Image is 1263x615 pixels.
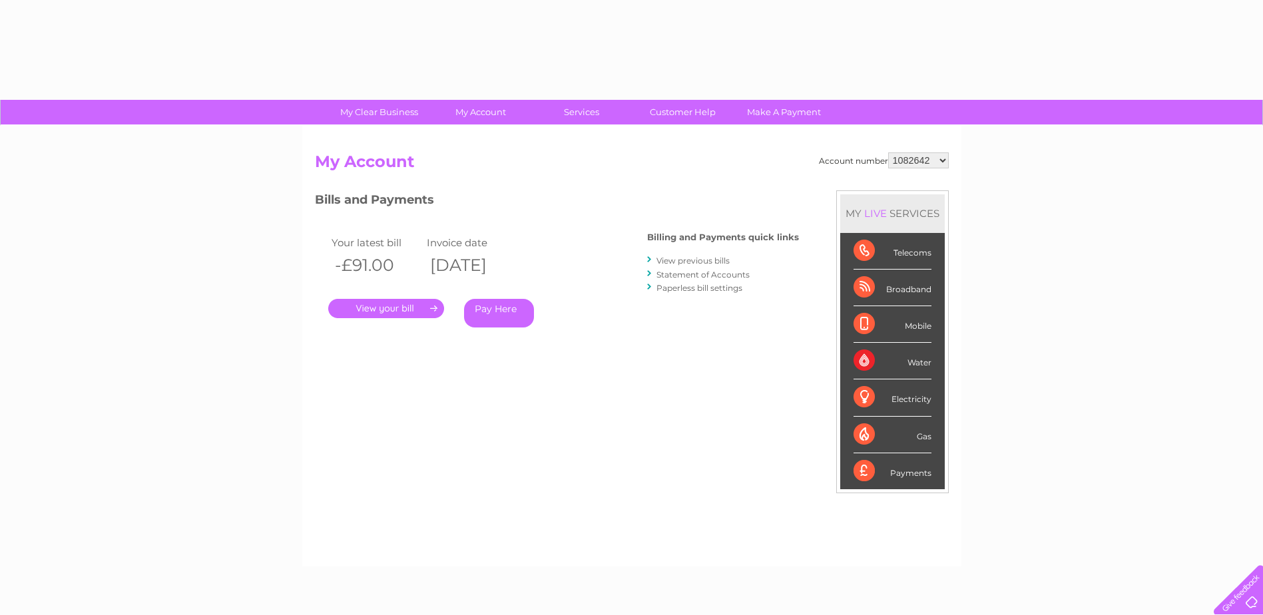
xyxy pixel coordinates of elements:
[854,343,931,379] div: Water
[425,100,535,124] a: My Account
[464,299,534,327] a: Pay Here
[656,283,742,293] a: Paperless bill settings
[656,270,750,280] a: Statement of Accounts
[647,232,799,242] h4: Billing and Payments quick links
[819,152,949,168] div: Account number
[324,100,434,124] a: My Clear Business
[729,100,839,124] a: Make A Payment
[328,299,444,318] a: .
[854,306,931,343] div: Mobile
[862,207,889,220] div: LIVE
[423,252,519,279] th: [DATE]
[315,152,949,178] h2: My Account
[840,194,945,232] div: MY SERVICES
[628,100,738,124] a: Customer Help
[854,417,931,453] div: Gas
[423,234,519,252] td: Invoice date
[854,453,931,489] div: Payments
[315,190,799,214] h3: Bills and Payments
[328,252,424,279] th: -£91.00
[328,234,424,252] td: Your latest bill
[527,100,636,124] a: Services
[854,379,931,416] div: Electricity
[854,233,931,270] div: Telecoms
[656,256,730,266] a: View previous bills
[854,270,931,306] div: Broadband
